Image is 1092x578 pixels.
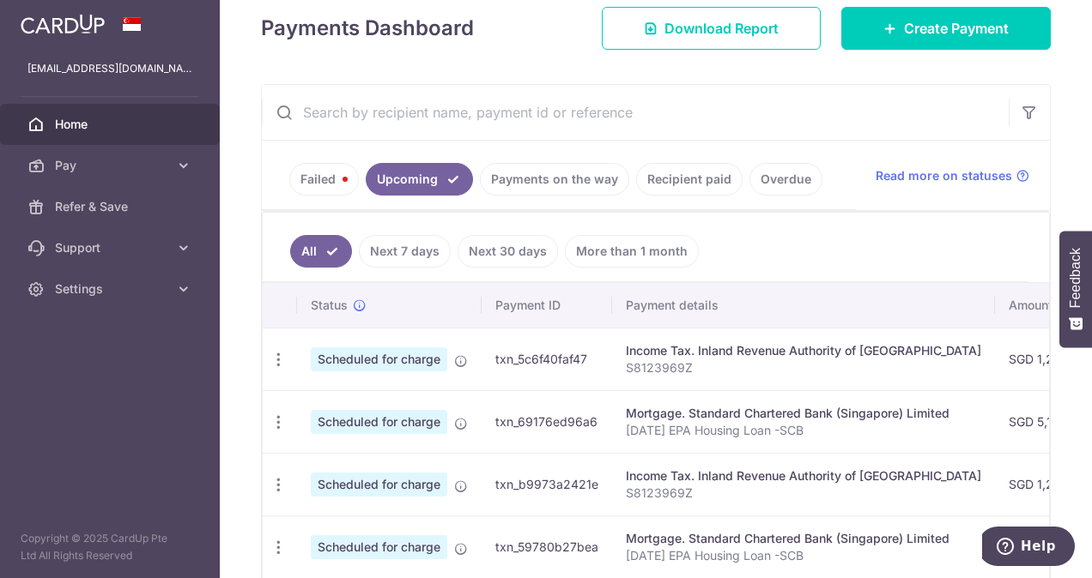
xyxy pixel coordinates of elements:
a: Failed [289,163,359,196]
span: Read more on statuses [876,167,1012,184]
a: Overdue [749,163,822,196]
div: Income Tax. Inland Revenue Authority of [GEOGRAPHIC_DATA] [626,342,981,359]
span: Refer & Save [55,198,168,215]
a: Recipient paid [636,163,743,196]
a: Read more on statuses [876,167,1029,184]
td: txn_5c6f40faf47 [482,328,612,390]
h4: Payments Dashboard [261,13,474,44]
span: Support [55,239,168,256]
span: Settings [55,280,168,298]
p: [DATE] EPA Housing Loan -SCB [626,422,981,439]
a: More than 1 month [565,235,699,268]
div: Income Tax. Inland Revenue Authority of [GEOGRAPHIC_DATA] [626,467,981,485]
td: txn_59780b27bea [482,515,612,578]
a: Create Payment [841,7,1051,50]
p: S8123969Z [626,485,981,502]
a: All [290,235,352,268]
span: Amount [1009,297,1053,314]
span: Create Payment [904,18,1009,39]
span: Home [55,116,168,133]
td: txn_b9973a2421e [482,453,612,515]
th: Payment details [612,283,995,328]
a: Upcoming [366,163,473,196]
span: Scheduled for charge [311,473,447,497]
span: Status [311,297,348,314]
span: Download Report [664,18,779,39]
button: Feedback - Show survey [1059,231,1092,347]
img: CardUp [21,14,105,34]
span: Scheduled for charge [311,410,447,434]
div: Mortgage. Standard Chartered Bank (Singapore) Limited [626,405,981,422]
div: Mortgage. Standard Chartered Bank (Singapore) Limited [626,530,981,547]
span: Scheduled for charge [311,347,447,371]
input: Search by recipient name, payment id or reference [262,85,1009,140]
span: Pay [55,157,168,174]
a: Next 7 days [359,235,451,268]
a: Payments on the way [480,163,629,196]
span: Feedback [1068,248,1083,308]
td: txn_69176ed96a6 [482,390,612,453]
iframe: Opens a widget where you can find more information [982,527,1075,569]
th: Payment ID [482,283,612,328]
span: Scheduled for charge [311,535,447,559]
p: [DATE] EPA Housing Loan -SCB [626,547,981,564]
p: S8123969Z [626,359,981,376]
p: [EMAIL_ADDRESS][DOMAIN_NAME] [27,60,192,77]
a: Next 30 days [458,235,558,268]
a: Download Report [602,7,821,50]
